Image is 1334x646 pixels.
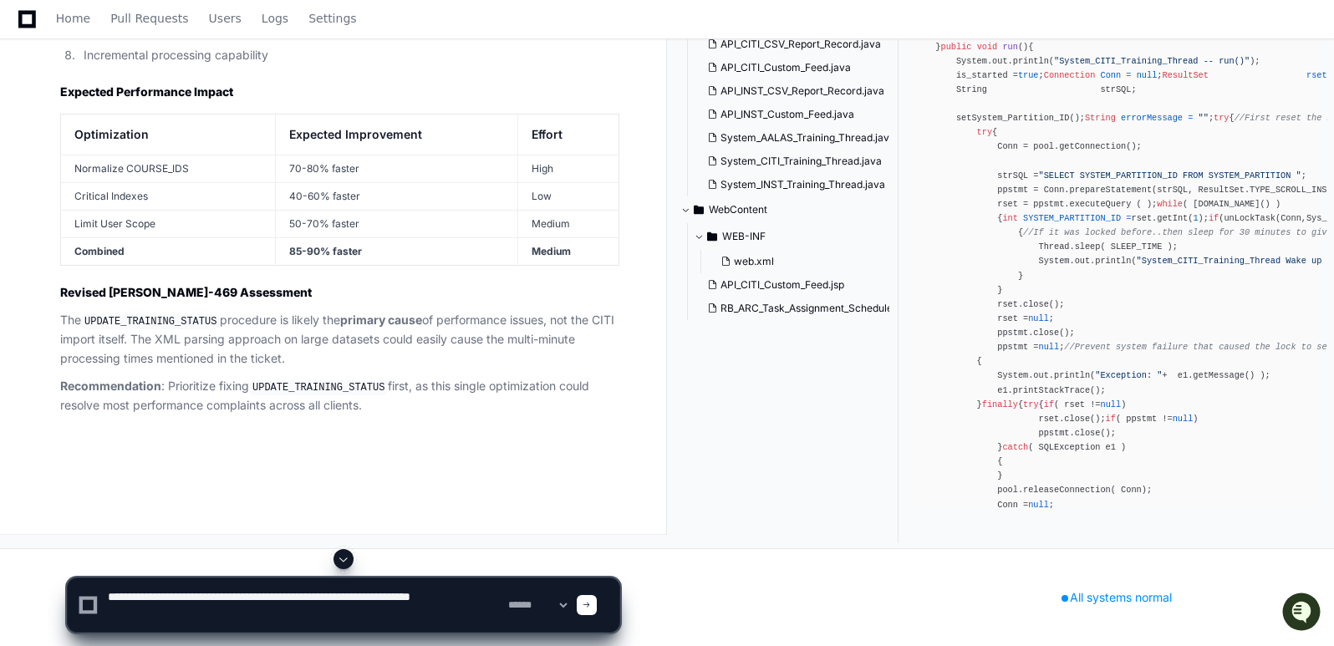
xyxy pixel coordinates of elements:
[1101,399,1122,409] span: null
[275,114,517,155] th: Expected Improvement
[1044,70,1096,80] span: Connection
[1199,113,1209,123] span: ""
[977,41,998,51] span: void
[60,377,619,415] p: : Prioritize fixing first, as this single optimization could resolve most performance complaints ...
[74,245,125,257] strong: Combined
[700,273,889,297] button: API_CITI_Custom_Feed.jsp
[275,210,517,237] td: 50-70% faster
[694,223,899,250] button: WEB-INF
[79,46,619,65] li: Incremental processing capability
[720,84,884,98] span: API_INST_CSV_Report_Record.java
[259,179,304,199] button: See all
[1023,399,1038,409] span: try
[700,56,889,79] button: API_CITI_Custom_Feed.java
[81,314,220,329] code: UPDATE_TRAINING_STATUS
[1085,113,1116,123] span: String
[714,250,889,273] button: web.xml
[720,61,851,74] span: API_CITI_Custom_Feed.java
[1023,213,1121,223] span: SYSTEM_PARTITION_ID
[518,182,619,210] td: Low
[1101,70,1122,80] span: Conn
[1018,41,1028,51] span: ()
[722,230,766,243] span: WEB-INF
[982,399,1018,409] span: finally
[289,245,362,257] strong: 85-90% faster
[720,178,885,191] span: System_INST_Training_Thread.java
[1209,213,1219,223] span: if
[1044,399,1054,409] span: if
[308,13,356,23] span: Settings
[709,203,767,216] span: WebContent
[17,182,112,196] div: Past conversations
[60,379,161,393] strong: Recommendation
[1173,414,1194,424] span: null
[110,13,188,23] span: Pull Requests
[61,182,276,210] td: Critical Indexes
[1306,70,1327,80] span: rset
[720,131,895,145] span: System_AALAS_Training_Thread.java
[700,79,889,103] button: API_INST_CSV_Report_Record.java
[1002,442,1028,452] span: catch
[1126,213,1131,223] span: =
[694,200,704,220] svg: Directory
[60,311,619,369] p: The procedure is likely the of performance issues, not the CITI import itself. The XML parsing ap...
[17,208,43,235] img: Animesh Koratana
[17,17,50,50] img: PlayerZero
[1106,414,1116,424] span: if
[1126,70,1131,80] span: =
[700,33,889,56] button: API_CITI_CSV_Report_Record.java
[1002,213,1017,223] span: int
[720,38,881,51] span: API_CITI_CSV_Report_Record.java
[166,262,202,274] span: Pylon
[518,155,619,182] td: High
[75,125,274,141] div: Start new chat
[60,285,312,299] strong: Revised [PERSON_NAME]-469 Assessment
[1214,113,1229,123] span: try
[61,114,276,155] th: Optimization
[1193,213,1198,223] span: 1
[148,224,182,237] span: [DATE]
[940,41,971,51] span: public
[1028,313,1049,323] span: null
[680,196,886,223] button: WebContent
[56,13,90,23] span: Home
[340,313,422,327] strong: primary cause
[734,255,774,268] span: web.xml
[720,108,854,121] span: API_INST_Custom_Feed.java
[35,125,65,155] img: 7525507653686_35a1cc9e00a5807c6d71_72.png
[518,210,619,237] td: Medium
[1121,113,1183,123] span: errorMessage
[1157,199,1183,209] span: while
[17,67,304,94] div: Welcome
[1039,170,1301,180] span: "SELECT SYSTEM_PARTITION_ID FROM SYSTEM_PARTITION "
[60,84,233,99] strong: Expected Performance Impact
[52,224,135,237] span: [PERSON_NAME]
[118,261,202,274] a: Powered byPylon
[249,380,388,395] code: UPDATE_TRAINING_STATUS
[61,155,276,182] td: Normalize COURSE_IDS
[1188,113,1193,123] span: =
[1163,70,1209,80] span: ResultSet
[61,210,276,237] td: Limit User Scope
[700,297,889,320] button: RB_ARC_Task_Assignment_Scheduled.jsp
[75,141,261,155] div: We're offline, but we'll be back soon!
[1095,370,1162,380] span: "Exception: "
[33,225,47,238] img: 1756235613930-3d25f9e4-fa56-45dd-b3ad-e072dfbd1548
[1002,41,1017,51] span: run
[1039,342,1060,352] span: null
[1054,55,1250,65] span: "System_CITI_Training_Thread -- run()"
[1018,70,1039,80] span: true
[700,126,889,150] button: System_AALAS_Training_Thread.java
[720,302,914,315] span: RB_ARC_Task_Assignment_Scheduled.jsp
[209,13,242,23] span: Users
[720,155,882,168] span: System_CITI_Training_Thread.java
[275,155,517,182] td: 70-80% faster
[720,278,844,292] span: API_CITI_Custom_Feed.jsp
[275,182,517,210] td: 40-60% faster
[1281,591,1326,636] iframe: Open customer support
[518,114,619,155] th: Effort
[977,127,992,137] span: try
[700,173,889,196] button: System_INST_Training_Thread.java
[139,224,145,237] span: •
